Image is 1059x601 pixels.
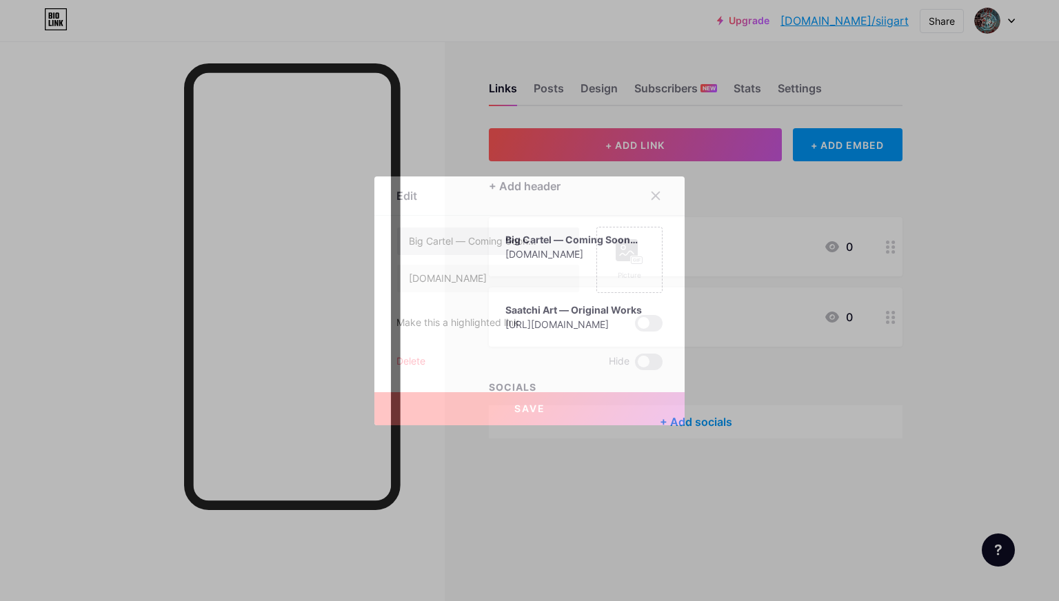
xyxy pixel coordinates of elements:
[396,187,417,204] div: Edit
[514,403,545,414] span: Save
[396,315,519,332] div: Make this a highlighted link
[397,265,579,292] input: URL
[396,354,425,370] div: Delete
[616,270,643,281] div: Picture
[397,227,579,255] input: Title
[609,354,629,370] span: Hide
[374,392,685,425] button: Save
